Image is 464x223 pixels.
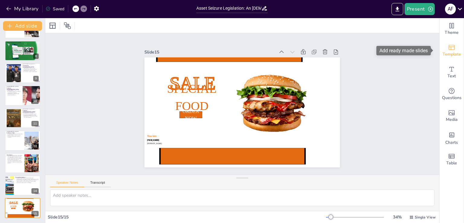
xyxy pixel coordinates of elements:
[31,144,39,149] div: 12
[447,73,456,79] span: Text
[440,149,464,170] div: Add a table
[23,111,39,113] p: [DEMOGRAPHIC_DATA] emphasize consequences of corruption.
[7,131,23,134] p: [DEMOGRAPHIC_DATA] Evidence (Fiqh)
[31,188,39,194] div: 14
[9,202,18,208] span: Special Food
[31,166,39,171] div: 13
[144,125,154,128] span: More Info:
[5,108,40,128] div: 11
[445,4,456,15] div: a f
[7,86,21,91] p: [DEMOGRAPHIC_DATA] Evidence ([DEMOGRAPHIC_DATA])
[84,181,111,187] button: Transcript
[445,3,456,15] button: a f
[390,214,404,220] div: 34 %
[143,132,159,136] span: [DOMAIN_NAME]
[5,4,41,14] button: My Library
[15,176,39,178] p: Recommendations
[5,63,40,83] div: 9
[7,91,21,93] p: QS. [PERSON_NAME] 3:161 addresses consequences of betrayal.
[5,41,40,61] div: 8
[7,155,23,163] p: The RUU Perampasan Aset is essential for state financial recovery, but must align with [DEMOGRAPH...
[7,93,21,95] p: [DEMOGRAPHIC_DATA] principles guide ethical behavior.
[7,134,23,135] p: Jurisprudence emphasizes restoring rights.
[150,39,280,59] div: Slide 15
[446,160,457,166] span: Table
[404,3,435,15] button: Present
[33,76,39,81] div: 9
[33,31,39,37] div: 7
[3,21,42,31] button: Add slide
[9,201,18,205] span: SALE
[7,89,21,91] p: QS. Al-Baqarah 2:188 prohibits unlawful wealth.
[5,198,40,218] div: 15
[391,3,403,15] button: Export to PowerPoint
[31,211,39,216] div: 15
[23,115,39,118] p: [DEMOGRAPHIC_DATA] provide insights into moral obligations.
[33,53,39,59] div: 8
[5,153,40,173] div: 13
[48,21,57,31] div: Layout
[415,215,436,220] span: Single View
[5,86,40,105] div: 10
[23,69,39,71] p: It manages state wealth according to [DEMOGRAPHIC_DATA] principles.
[440,127,464,149] div: Add charts and graphs
[446,116,458,123] span: Media
[5,212,7,213] span: More Info:
[64,22,71,29] span: Position
[7,44,39,45] p: [DEMOGRAPHIC_DATA] critiques capitalism for failing distributive justice.
[445,29,459,36] span: Theme
[196,4,261,13] input: Insert title
[440,83,464,105] div: Get real-time input from your audience
[440,40,464,62] div: Add ready made slides
[7,136,23,138] p: Protecting lawful property prevents corruption.
[440,18,464,40] div: Change the overall theme
[376,46,431,55] div: Add ready made slides
[5,131,40,150] div: 12
[23,113,39,115] p: Actions from corrupt wealth are not accepted by [DEMOGRAPHIC_DATA].
[48,214,326,220] div: Slide 15 / 15
[443,51,461,58] span: Template
[440,105,464,127] div: Add images, graphics, shapes or video
[7,45,39,46] p: A comprehensive legal approach is necessary.
[12,207,15,210] span: ORDER NOW
[7,134,23,136] p: [PERSON_NAME] is critical for justice.
[23,71,39,72] p: It minimizes corruption opportunities.
[445,139,458,146] span: Charts
[7,154,23,156] p: Conclusion
[7,43,39,44] p: Secular systems focus on procedural aspects.
[7,41,39,43] p: Critique of Secular Systems
[23,67,39,69] p: Khilafah implements all [DEMOGRAPHIC_DATA] teachings.
[144,128,156,132] span: [PHONE_NUMBER]
[31,121,39,126] div: 11
[46,6,64,12] div: Saved
[440,62,464,83] div: Add text boxes
[15,177,39,183] p: Conduct in-depth studies to align the RUU with [DEMOGRAPHIC_DATA] values; integrate [DEMOGRAPHIC_...
[442,95,462,101] span: Questions
[23,108,39,113] p: [DEMOGRAPHIC_DATA] Evidence ([DEMOGRAPHIC_DATA])
[5,176,40,196] div: 14
[31,99,39,104] div: 10
[23,63,39,68] p: [DEMOGRAPHIC_DATA] Governance ([GEOGRAPHIC_DATA])
[50,181,84,187] button: Speaker Notes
